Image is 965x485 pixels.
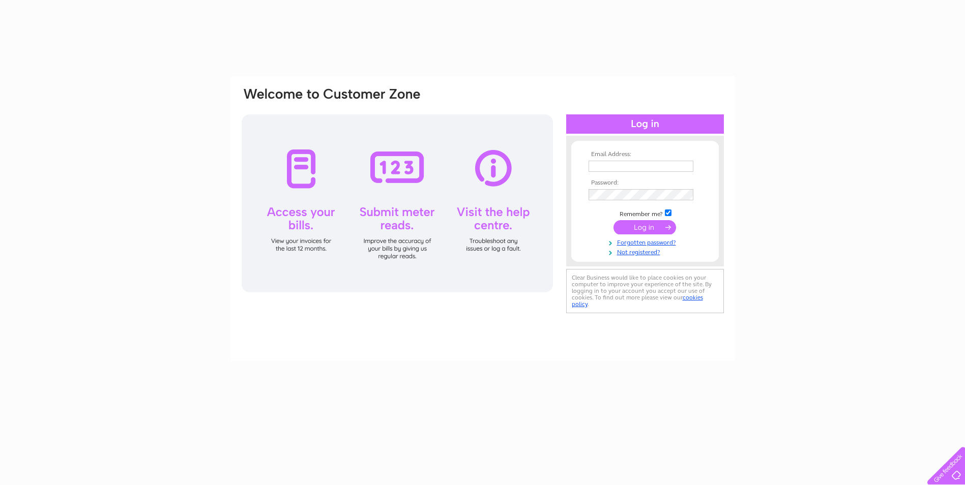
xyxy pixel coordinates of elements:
[572,294,703,308] a: cookies policy
[586,151,704,158] th: Email Address:
[613,220,676,234] input: Submit
[589,247,704,256] a: Not registered?
[566,269,724,313] div: Clear Business would like to place cookies on your computer to improve your experience of the sit...
[589,237,704,247] a: Forgotten password?
[586,208,704,218] td: Remember me?
[586,179,704,187] th: Password:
